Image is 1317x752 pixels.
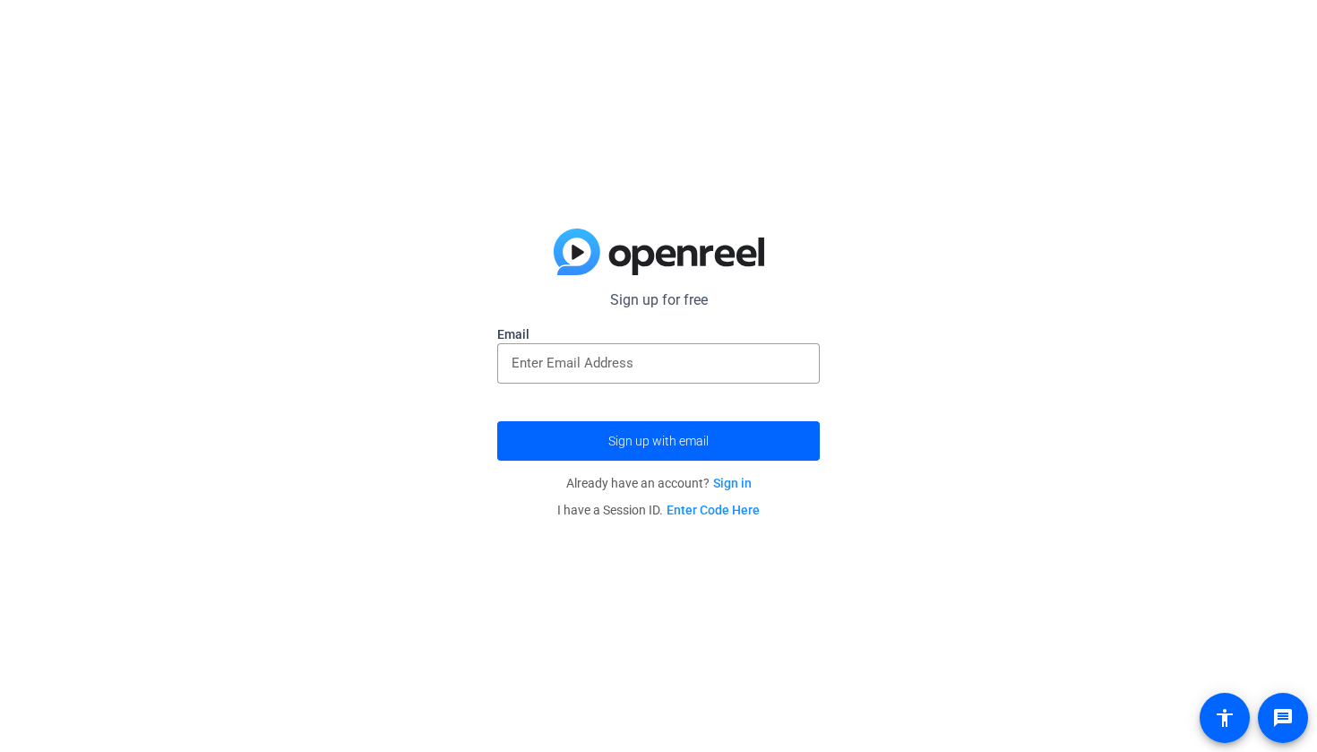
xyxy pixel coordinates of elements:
span: Already have an account? [566,476,752,490]
mat-icon: message [1272,707,1294,729]
a: Enter Code Here [667,503,760,517]
a: Sign in [713,476,752,490]
mat-icon: accessibility [1214,707,1235,729]
button: Sign up with email [497,421,820,461]
p: Sign up for free [497,290,820,311]
span: I have a Session ID. [557,503,760,517]
img: blue-gradient.svg [554,229,764,275]
input: Enter Email Address [512,352,805,374]
label: Email [497,325,820,343]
